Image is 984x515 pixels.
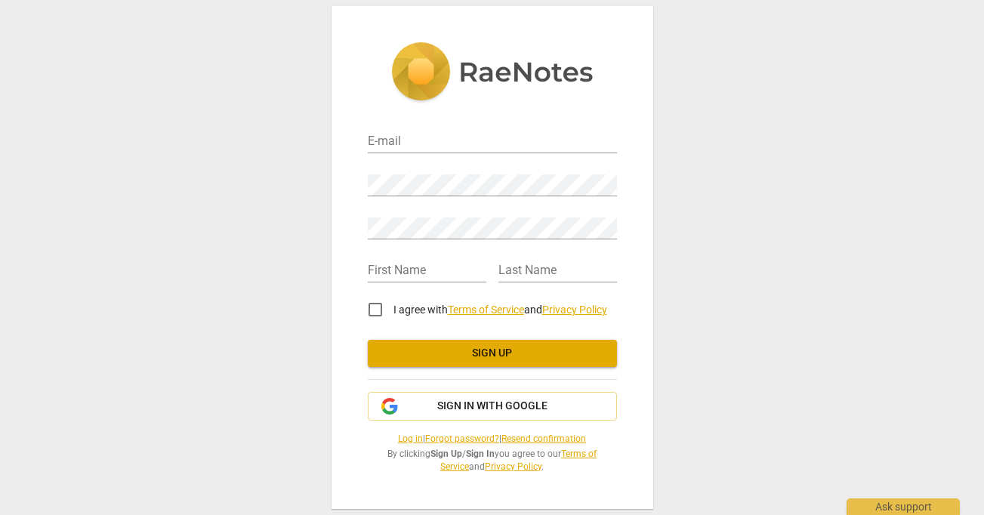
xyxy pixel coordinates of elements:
a: Privacy Policy [485,461,541,472]
span: Sign in with Google [437,399,548,414]
a: Forgot password? [425,433,499,444]
span: I agree with and [393,304,607,316]
div: Ask support [847,498,960,515]
b: Sign Up [430,449,462,459]
button: Sign up [368,340,617,367]
a: Terms of Service [448,304,524,316]
a: Resend confirmation [501,433,586,444]
span: By clicking / you agree to our and . [368,448,617,473]
b: Sign In [466,449,495,459]
span: Sign up [380,346,605,361]
button: Sign in with Google [368,392,617,421]
img: 5ac2273c67554f335776073100b6d88f.svg [391,42,594,104]
a: Log in [398,433,423,444]
span: | | [368,433,617,446]
a: Terms of Service [440,449,597,472]
a: Privacy Policy [542,304,607,316]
